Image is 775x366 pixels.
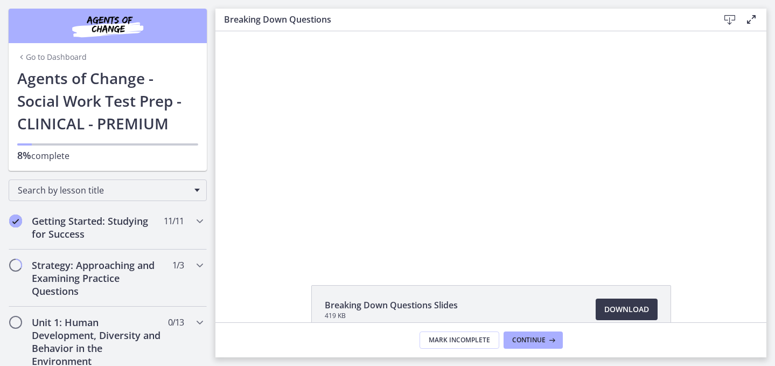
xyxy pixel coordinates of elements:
[18,184,189,196] span: Search by lesson title
[168,316,184,329] span: 0 / 13
[17,149,198,162] p: complete
[325,299,458,312] span: Breaking Down Questions Slides
[32,215,163,240] h2: Getting Started: Studying for Success
[43,13,172,39] img: Agents of Change
[420,332,499,349] button: Mark Incomplete
[224,13,702,26] h3: Breaking Down Questions
[9,215,22,227] i: Completed
[504,332,563,349] button: Continue
[596,299,658,320] a: Download
[17,52,87,63] a: Go to Dashboard
[325,312,458,320] span: 419 KB
[172,259,184,272] span: 1 / 3
[17,149,31,162] span: 8%
[215,31,766,260] iframe: Video Lesson
[604,303,649,316] span: Download
[512,336,546,344] span: Continue
[9,179,207,201] div: Search by lesson title
[17,67,198,135] h1: Agents of Change - Social Work Test Prep - CLINICAL - PREMIUM
[429,336,490,344] span: Mark Incomplete
[32,259,163,298] h2: Strategy: Approaching and Examining Practice Questions
[164,215,184,227] span: 11 / 11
